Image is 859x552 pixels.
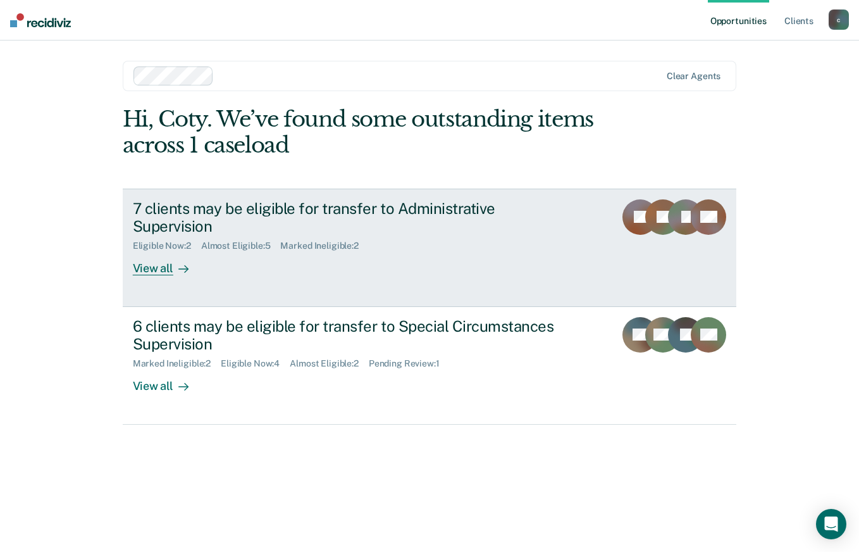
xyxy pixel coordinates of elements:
div: Eligible Now : 2 [133,241,201,251]
div: View all [133,251,204,276]
div: Eligible Now : 4 [221,358,290,369]
div: 7 clients may be eligible for transfer to Administrative Supervision [133,199,577,236]
button: c [829,9,849,30]
div: 6 clients may be eligible for transfer to Special Circumstances Supervision [133,317,577,354]
img: Recidiviz [10,13,71,27]
div: Pending Review : 1 [369,358,450,369]
div: Marked Ineligible : 2 [280,241,368,251]
div: Almost Eligible : 5 [201,241,281,251]
div: Open Intercom Messenger [816,509,846,539]
a: 7 clients may be eligible for transfer to Administrative SupervisionEligible Now:2Almost Eligible... [123,189,737,307]
div: Almost Eligible : 2 [290,358,369,369]
a: 6 clients may be eligible for transfer to Special Circumstances SupervisionMarked Ineligible:2Eli... [123,307,737,425]
div: Marked Ineligible : 2 [133,358,221,369]
div: Hi, Coty. We’ve found some outstanding items across 1 caseload [123,106,614,158]
div: View all [133,369,204,394]
div: Clear agents [667,71,720,82]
